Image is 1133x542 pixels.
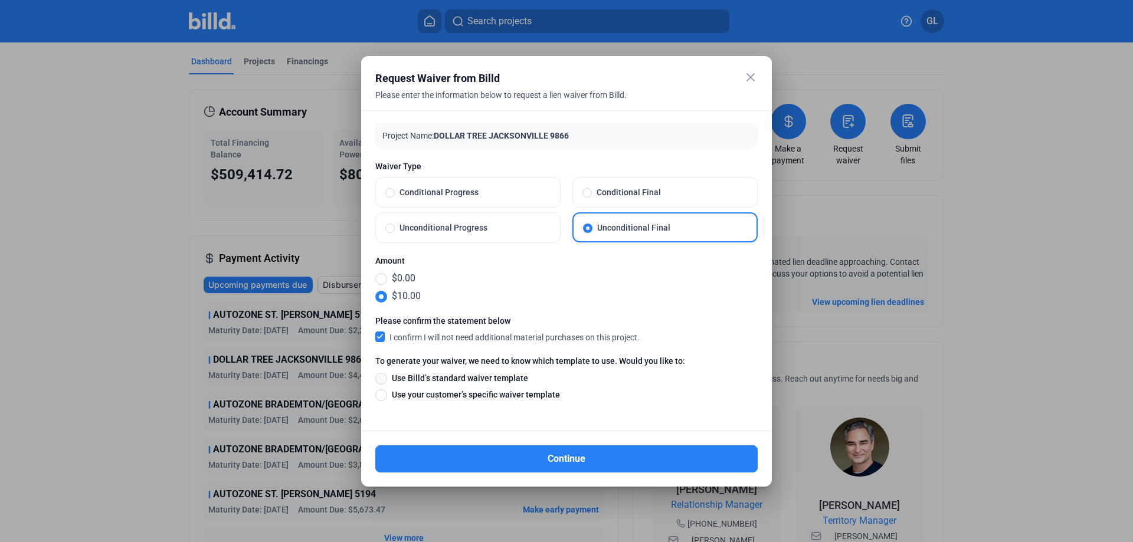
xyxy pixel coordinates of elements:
span: Waiver Type [375,160,758,172]
span: DOLLAR TREE JACKSONVILLE 9866 [434,131,569,140]
span: Use Billd’s standard waiver template [387,372,528,384]
span: Unconditional Progress [395,222,551,234]
span: Project Name: [382,131,434,140]
mat-label: Please confirm the statement below [375,315,640,327]
span: I confirm I will not need additional material purchases on this project. [389,331,640,343]
mat-icon: close [744,70,758,84]
span: Conditional Final [592,186,748,198]
button: Continue [375,445,758,472]
label: Amount [375,255,758,271]
label: To generate your waiver, we need to know which template to use. Would you like to: [375,355,758,372]
span: Conditional Progress [395,186,551,198]
span: Use your customer’s specific waiver template [387,389,560,400]
span: $10.00 [387,289,421,303]
span: $0.00 [387,271,415,285]
div: Please enter the information below to request a lien waiver from Billd. [375,89,728,115]
div: Request Waiver from Billd [375,70,728,87]
span: Unconditional Final [592,222,747,234]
